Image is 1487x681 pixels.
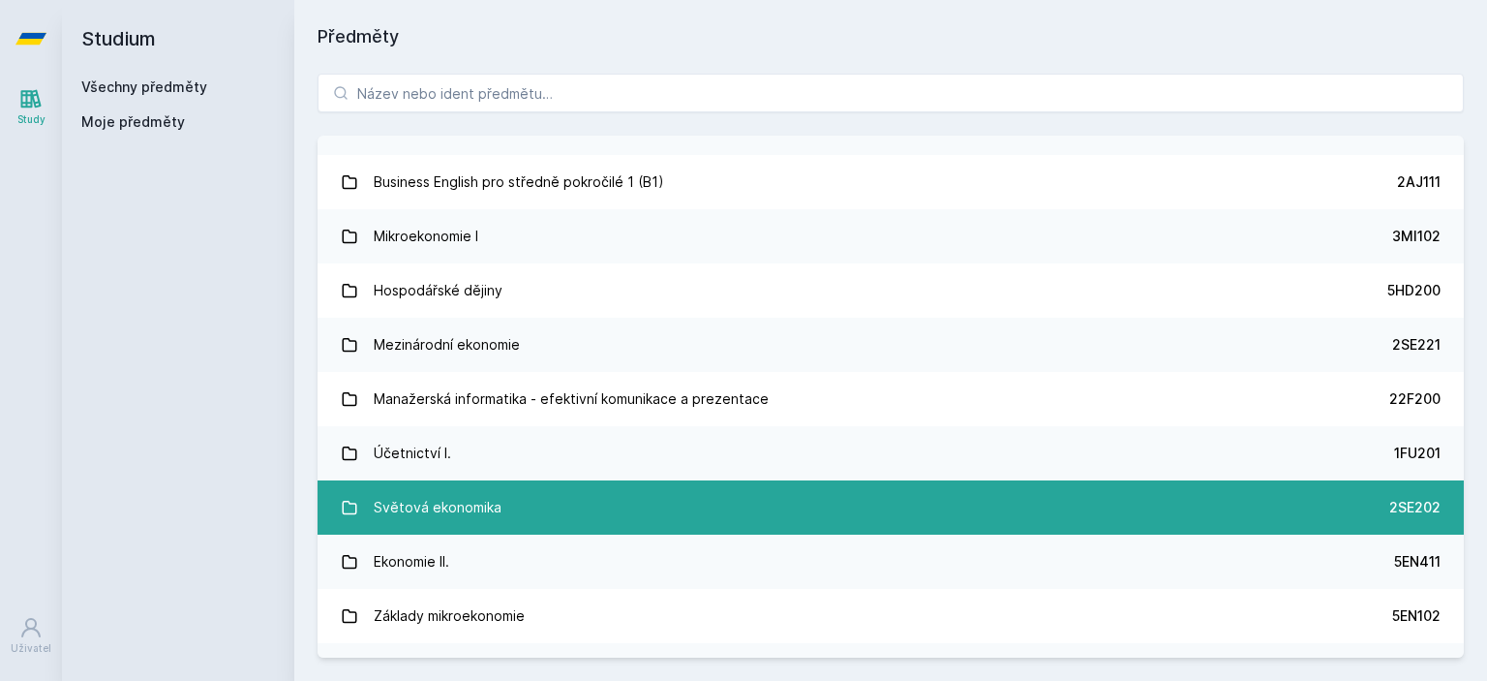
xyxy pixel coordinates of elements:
a: Study [4,77,58,137]
div: Manažerská informatika - efektivní komunikace a prezentace [374,380,769,418]
div: Study [17,112,46,127]
div: Hospodářské dějiny [374,271,502,310]
div: 1FU201 [1394,444,1441,463]
div: Mikroekonomie I [374,217,478,256]
input: Název nebo ident předmětu… [318,74,1464,112]
a: Účetnictví I. 1FU201 [318,426,1464,480]
a: Manažerská informatika - efektivní komunikace a prezentace 22F200 [318,372,1464,426]
div: Ekonomie II. [374,542,449,581]
div: 3MI102 [1392,227,1441,246]
span: Moje předměty [81,112,185,132]
a: Světová ekonomika 2SE202 [318,480,1464,535]
div: 22F200 [1389,389,1441,409]
a: Základy mikroekonomie 5EN102 [318,589,1464,643]
div: Uživatel [11,641,51,656]
h1: Předměty [318,23,1464,50]
div: 2AJ111 [1397,172,1441,192]
div: 5EN411 [1394,552,1441,572]
div: 5HD200 [1387,281,1441,300]
a: Všechny předměty [81,78,207,95]
div: Základy mikroekonomie [374,597,525,635]
div: 5EN102 [1392,606,1441,626]
div: 2SE221 [1392,335,1441,355]
a: Business English pro středně pokročilé 1 (B1) 2AJ111 [318,155,1464,209]
div: 2SE202 [1389,498,1441,517]
a: Mezinárodní ekonomie 2SE221 [318,318,1464,372]
div: Světová ekonomika [374,488,501,527]
div: Business English pro středně pokročilé 1 (B1) [374,163,664,201]
div: Účetnictví I. [374,434,451,473]
a: Ekonomie II. 5EN411 [318,535,1464,589]
a: Mikroekonomie I 3MI102 [318,209,1464,263]
a: Uživatel [4,606,58,666]
a: Hospodářské dějiny 5HD200 [318,263,1464,318]
div: Mezinárodní ekonomie [374,325,520,364]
